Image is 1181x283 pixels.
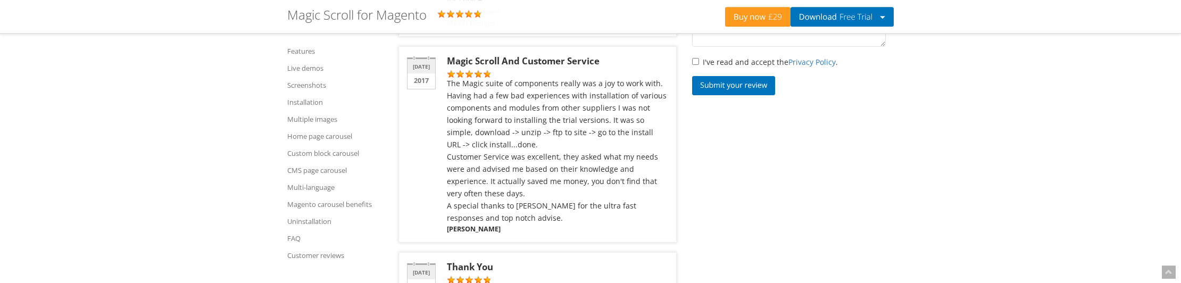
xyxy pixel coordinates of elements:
[791,7,894,27] button: DownloadFree Trial
[407,265,435,279] span: [DATE]
[407,73,435,89] span: 2017
[447,55,668,67] div: Magic Scroll and Customer Service
[725,7,791,27] a: Buy now£29
[837,13,872,21] span: Free Trial
[766,13,782,21] span: £29
[407,59,435,73] span: [DATE]
[692,56,838,68] label: I've read and accept the .
[447,77,668,224] div: The Magic suite of components really was a joy to work with. Having had a few bad experiences wit...
[692,58,699,65] input: I've read and accept thePrivacy Policy.
[788,57,836,67] a: Privacy Policy
[447,225,668,233] p: [PERSON_NAME]
[287,8,725,25] div: Rating: 5.0 ( )
[692,76,775,95] button: Submit your review
[287,8,427,22] h1: Magic Scroll for Magento
[447,261,666,273] div: Thank you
